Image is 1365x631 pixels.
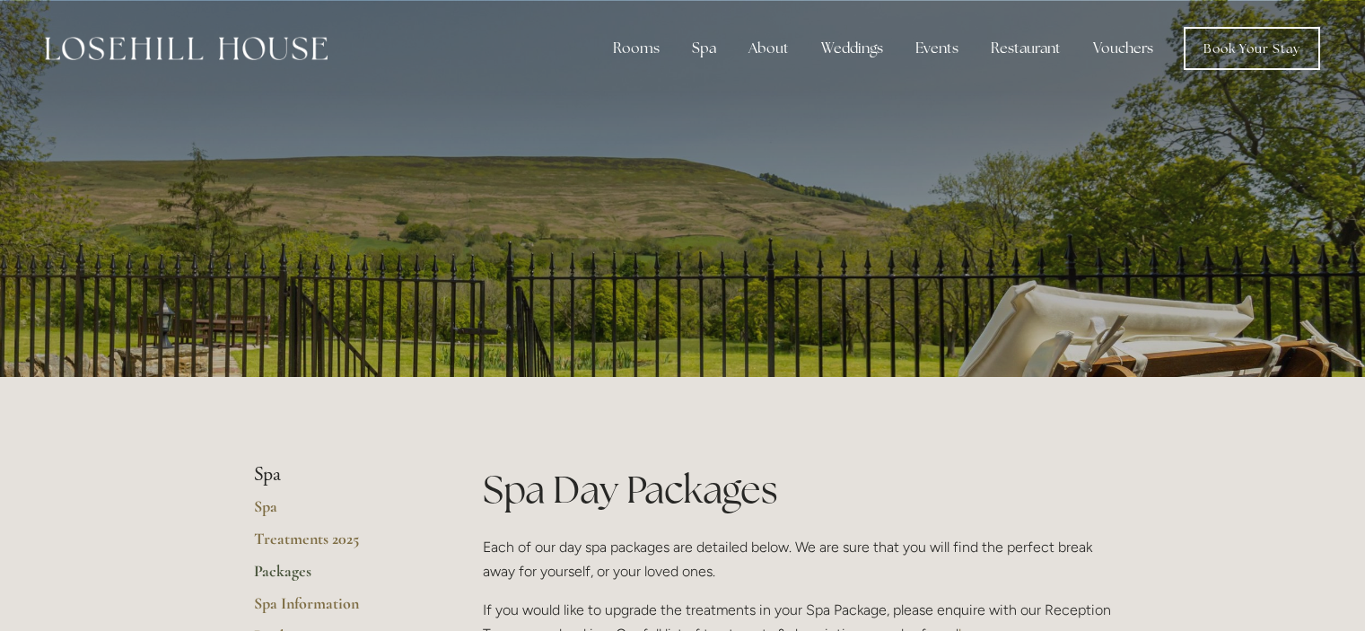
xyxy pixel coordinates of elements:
img: Losehill House [45,37,328,60]
div: Rooms [599,31,674,66]
div: Weddings [807,31,897,66]
a: Spa Information [254,593,425,626]
div: Restaurant [976,31,1075,66]
div: Spa [678,31,731,66]
a: Packages [254,561,425,593]
a: Spa [254,496,425,529]
h1: Spa Day Packages [483,463,1112,516]
div: Events [901,31,973,66]
div: About [734,31,803,66]
li: Spa [254,463,425,486]
a: Treatments 2025 [254,529,425,561]
a: Vouchers [1079,31,1168,66]
a: Book Your Stay [1184,27,1320,70]
p: Each of our day spa packages are detailed below. We are sure that you will find the perfect break... [483,535,1112,583]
